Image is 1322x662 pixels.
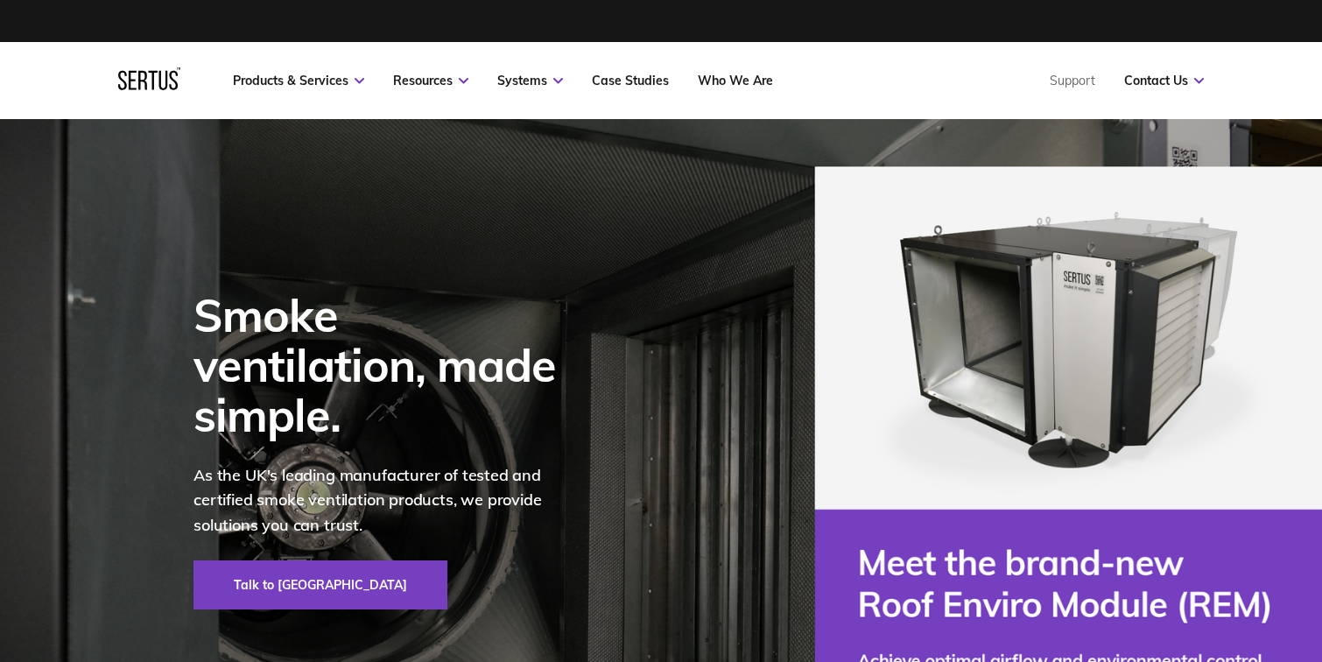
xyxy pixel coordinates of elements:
div: Smoke ventilation, made simple. [193,290,579,440]
a: Talk to [GEOGRAPHIC_DATA] [193,560,447,609]
a: Support [1050,73,1095,88]
a: Contact Us [1124,73,1204,88]
a: Systems [497,73,563,88]
a: Who We Are [698,73,773,88]
a: Resources [393,73,468,88]
p: As the UK's leading manufacturer of tested and certified smoke ventilation products, we provide s... [193,463,579,539]
a: Products & Services [233,73,364,88]
a: Case Studies [592,73,669,88]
